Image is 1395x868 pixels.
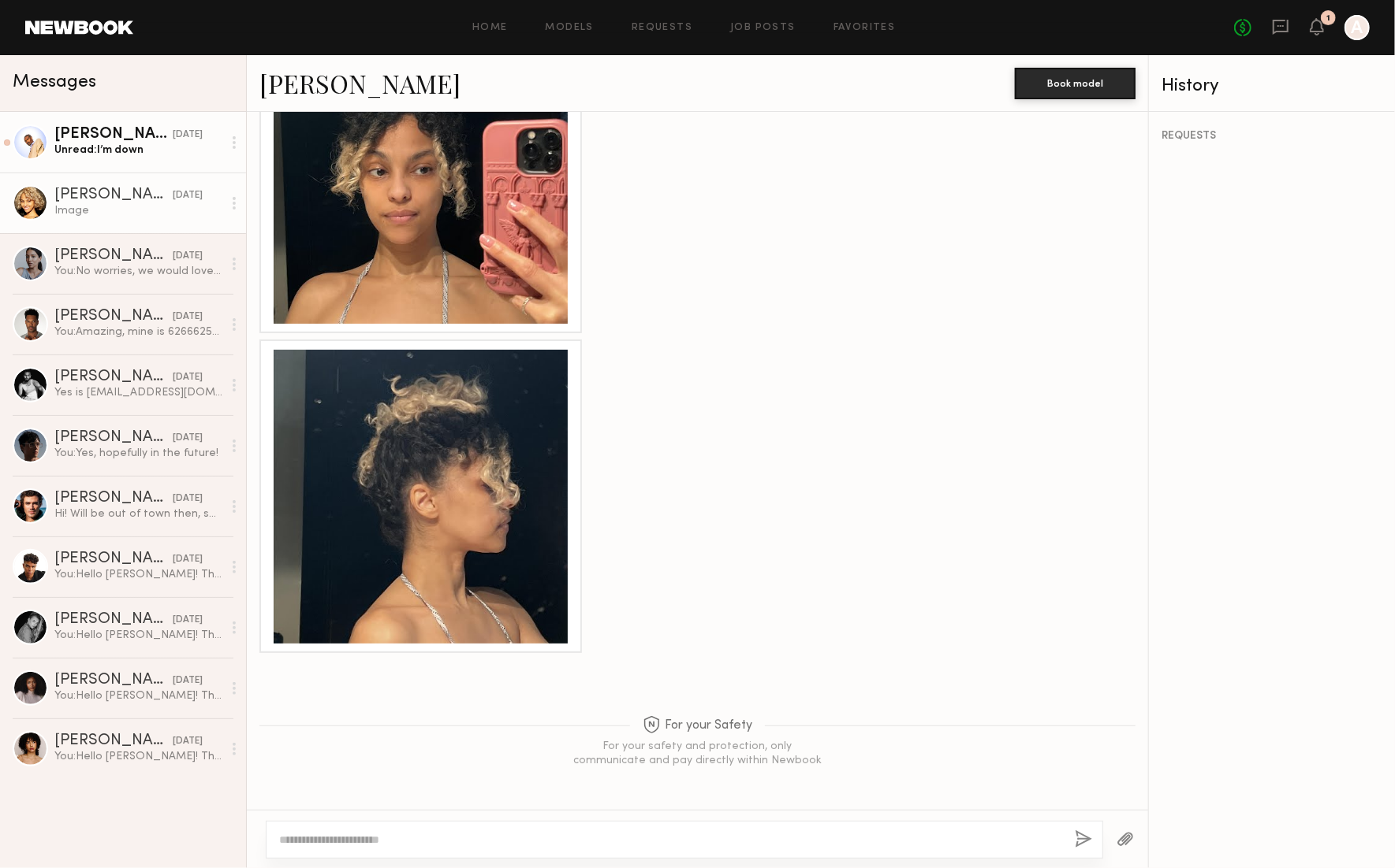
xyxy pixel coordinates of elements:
div: [PERSON_NAME] [54,733,173,749]
div: Hi! Will be out of town then, sorry! [54,506,222,521]
div: [DATE] [173,188,203,203]
div: 1 [1326,14,1330,23]
div: [DATE] [173,673,203,688]
div: [DATE] [173,310,203,325]
a: Models [546,23,594,33]
div: [PERSON_NAME] [54,187,173,203]
div: You: Hello [PERSON_NAME]! This is [PERSON_NAME], the Head of Branding of the company Kraftgeek, w... [54,628,222,643]
div: Image [54,203,222,218]
div: [PERSON_NAME] [54,551,173,567]
div: [PERSON_NAME] [54,673,173,688]
div: You: Hello [PERSON_NAME]! This is [PERSON_NAME], the Head of Branding of the company Kraftgeek, w... [54,688,222,703]
div: You: Hello [PERSON_NAME]! This is [PERSON_NAME], the Head of Branding of the company Kraftgeek, w... [54,567,222,582]
a: Favorites [834,23,896,33]
div: [PERSON_NAME] [54,491,173,506]
div: You: Amazing, mine is 6266625436! Will email out a day of schedule soon. [54,325,222,339]
a: Book model [1015,76,1136,89]
a: Home [472,23,508,33]
div: REQUESTS [1162,131,1382,142]
div: Yes is [EMAIL_ADDRESS][DOMAIN_NAME] [54,385,222,400]
div: You: Yes, hopefully in the future! [54,446,222,461]
div: Unread: I’m down [54,143,222,158]
div: For your safety and protection, only communicate and pay directly within Newbook [572,740,824,768]
div: [DATE] [173,128,203,143]
div: You: Hello [PERSON_NAME]! This is [PERSON_NAME], the Head of Branding of the company Kraftgeek, w... [54,749,222,764]
a: [PERSON_NAME] [259,66,461,100]
div: [PERSON_NAME] [54,612,173,628]
div: [DATE] [173,249,203,264]
a: Requests [632,23,692,33]
span: Messages [13,73,96,91]
a: Job Posts [730,23,796,33]
div: You: No worries, we would love to book you for a future shoot sometime! [54,264,222,279]
div: [DATE] [173,734,203,749]
button: Book model [1015,68,1136,99]
a: A [1345,15,1370,40]
div: [PERSON_NAME] [54,127,173,143]
span: For your Safety [643,716,752,736]
div: [PERSON_NAME] [54,248,173,264]
div: [PERSON_NAME] [54,309,173,325]
div: [PERSON_NAME] [54,430,173,446]
div: [DATE] [173,613,203,628]
div: [DATE] [173,552,203,567]
div: [DATE] [173,431,203,446]
div: [DATE] [173,370,203,385]
div: [PERSON_NAME] [54,369,173,385]
div: History [1162,77,1382,95]
div: [DATE] [173,491,203,506]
